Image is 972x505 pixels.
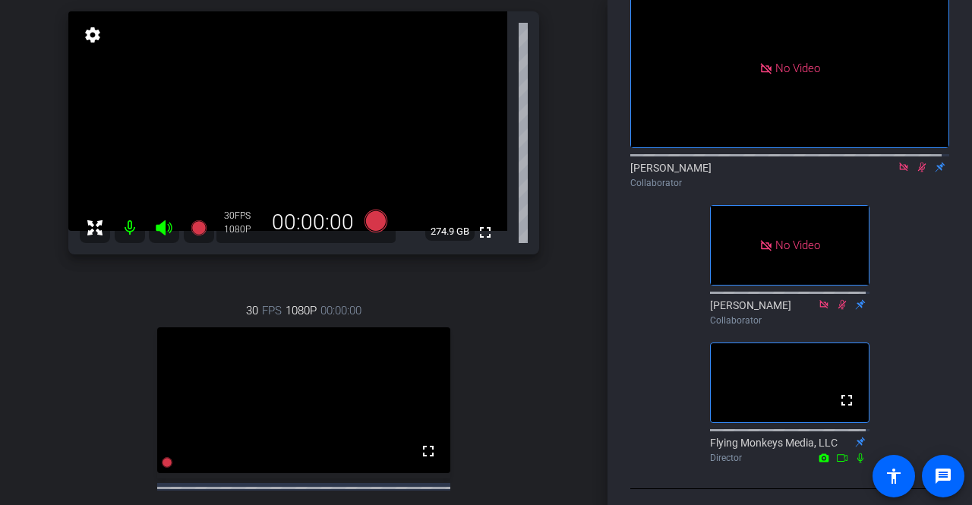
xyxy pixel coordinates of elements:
div: 00:00:00 [262,210,364,235]
div: Director [710,451,869,465]
span: 1080P [286,302,317,319]
mat-icon: fullscreen [476,223,494,241]
span: FPS [262,302,282,319]
div: [PERSON_NAME] [710,298,869,327]
mat-icon: fullscreen [419,442,437,460]
mat-icon: message [934,467,952,485]
span: 274.9 GB [425,223,475,241]
span: No Video [775,238,820,252]
div: Collaborator [630,176,949,190]
mat-icon: settings [82,26,103,44]
span: No Video [775,61,820,74]
mat-icon: fullscreen [838,391,856,409]
span: FPS [235,210,251,221]
div: Flying Monkeys Media, LLC [710,435,869,465]
div: 30 [224,210,262,222]
div: Collaborator [710,314,869,327]
div: 1080P [224,223,262,235]
mat-icon: accessibility [885,467,903,485]
div: [PERSON_NAME] [630,160,949,190]
span: 30 [246,302,258,319]
span: 00:00:00 [320,302,361,319]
